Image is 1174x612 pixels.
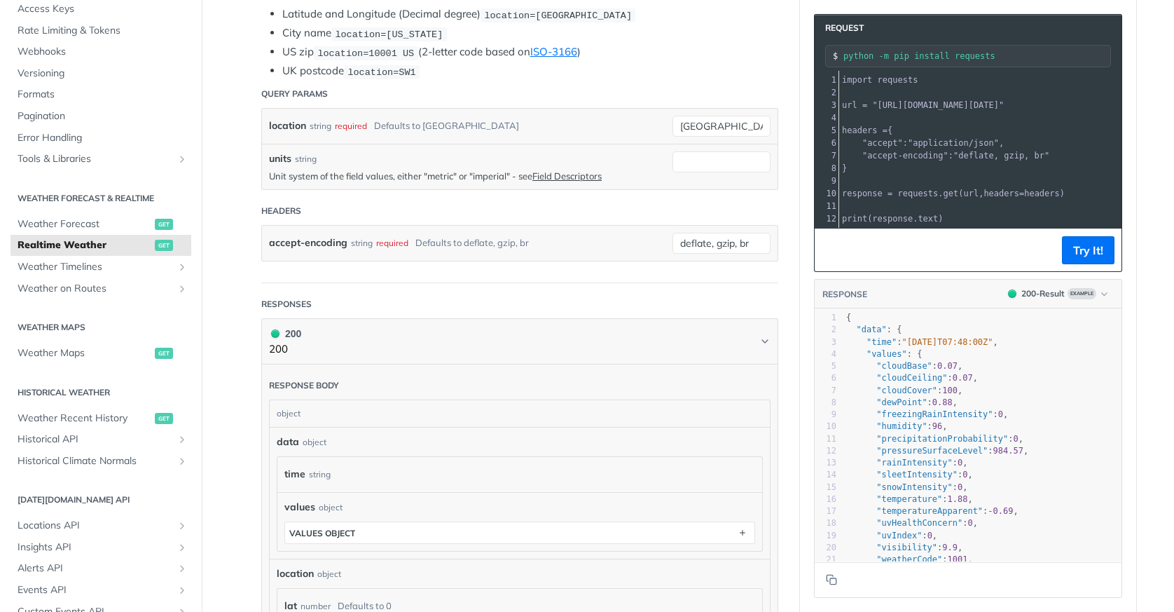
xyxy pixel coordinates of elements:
span: 0 [927,531,932,540]
span: : , [846,434,1023,444]
div: 11 [815,433,836,445]
div: string [310,116,331,136]
span: location=[US_STATE] [335,29,443,39]
span: "accept-encoding" [862,151,948,161]
button: Copy to clipboard [822,569,841,590]
span: Weather Maps [18,346,151,360]
span: = [883,125,888,135]
span: location=SW1 [347,67,415,77]
span: : , [846,421,948,431]
label: location [269,116,306,136]
span: : , [846,446,1028,456]
span: : , [842,138,1004,148]
div: 10 [815,187,838,200]
span: "uvIndex" [876,531,922,540]
div: 1 [815,312,836,324]
span: "precipitationProbability" [876,434,1008,444]
span: Historical API [18,433,173,447]
span: "uvHealthConcern" [876,518,962,528]
span: 96 [932,421,942,431]
span: Realtime Weather [18,238,151,252]
h2: Weather Maps [11,321,191,334]
span: "data" [856,325,886,334]
span: "application/json" [908,138,999,148]
a: Tools & LibrariesShow subpages for Tools & Libraries [11,149,191,170]
span: Rate Limiting & Tokens [18,24,188,38]
span: Insights API [18,540,173,555]
li: US zip (2-letter code based on ) [282,44,778,60]
div: Responses [261,298,312,311]
span: : , [846,543,962,552]
span: text [918,214,938,224]
a: Formats [11,84,191,105]
label: units [269,151,291,166]
div: 21 [815,554,836,566]
span: "temperature" [876,494,942,504]
p: Unit system of the field values, either "metric" or "imperial" - see [269,170,665,182]
div: object [270,400,766,427]
div: Defaults to [GEOGRAPHIC_DATA] [374,116,519,136]
div: 6 [815,137,838,149]
a: Historical APIShow subpages for Historical API [11,429,191,450]
span: : , [846,518,978,528]
span: : , [846,555,973,564]
a: Weather Mapsget [11,343,191,364]
span: get [155,348,173,359]
span: 0.07 [937,361,958,371]
div: 11 [815,200,838,212]
li: Latitude and Longitude (Decimal degree) [282,6,778,22]
span: "dewPoint" [876,397,927,407]
span: : { [846,325,902,334]
span: "deflate, gzip, br" [953,151,1049,161]
div: 4 [815,111,838,124]
a: Weather on RoutesShow subpages for Weather on Routes [11,278,191,299]
button: Try It! [1062,236,1114,264]
span: 0.69 [993,506,1014,516]
div: Headers [261,205,301,217]
div: 15 [815,482,836,494]
span: "time" [866,337,897,347]
h2: [DATE][DOMAIN_NAME] API [11,494,191,506]
span: : , [846,494,973,504]
div: object [319,501,343,514]
button: Show subpages for Alerts API [177,563,188,574]
span: location [277,566,314,581]
span: headers [983,189,1019,198]
div: string [351,233,373,253]
span: } [842,163,847,173]
a: Rate Limiting & Tokens [11,20,191,41]
span: 100 [942,386,958,395]
span: "cloudBase" [876,361,932,371]
span: "pressureSurfaceLevel" [876,446,988,456]
span: Weather on Routes [18,282,173,296]
a: Webhooks [11,41,191,62]
span: : { [846,349,922,359]
span: values [284,500,315,515]
span: 0 [958,482,962,492]
span: "temperatureApparent" [876,506,983,516]
a: Realtime Weatherget [11,235,191,256]
p: 200 [269,341,301,358]
span: 0 [998,409,1003,419]
span: : [842,151,1049,161]
div: 3 [815,99,838,111]
span: location=10001 US [317,48,414,58]
span: 1.88 [948,494,968,504]
span: = [1019,189,1024,198]
span: . ( , ) [842,189,1065,198]
span: Example [1068,288,1096,299]
span: Weather Timelines [18,260,173,274]
div: 9 [815,175,838,187]
a: Field Descriptors [532,170,602,182]
button: 200 200200 [269,326,771,358]
div: 1 [815,74,838,86]
span: "snowIntensity" [876,482,952,492]
button: Copy to clipboard [822,240,841,261]
span: data [277,435,299,449]
div: 5 [815,124,838,137]
span: "cloudCover" [876,386,937,395]
span: 984.57 [993,446,1023,456]
div: 17 [815,505,836,517]
div: 10 [815,421,836,433]
div: 12 [815,212,838,225]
